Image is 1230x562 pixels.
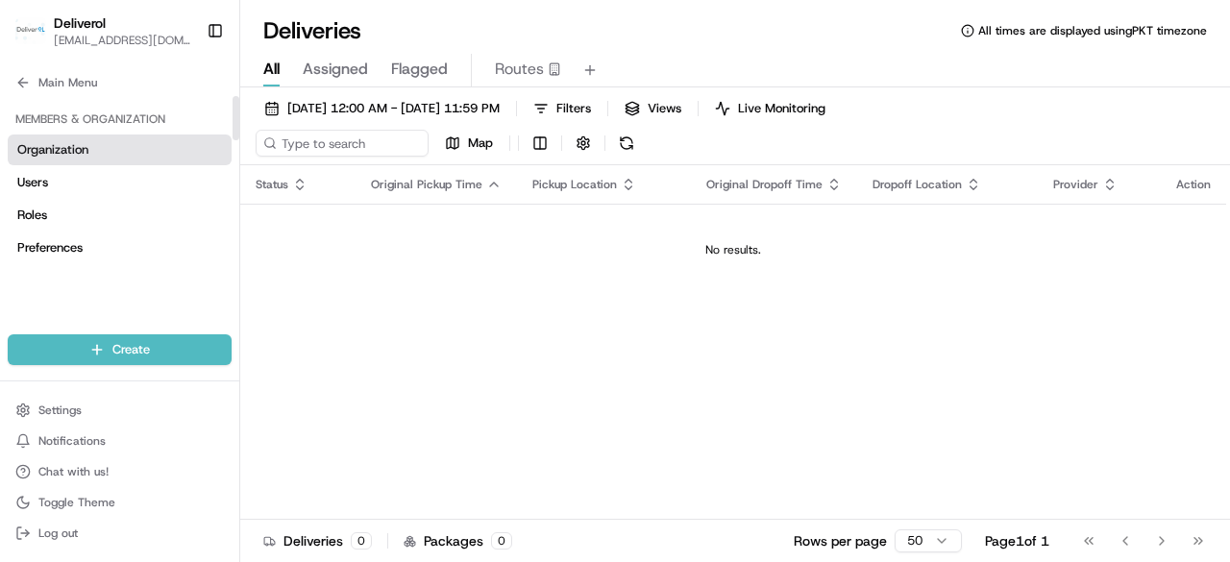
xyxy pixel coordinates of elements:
[38,403,82,418] span: Settings
[1053,177,1098,192] span: Provider
[8,428,232,454] button: Notifications
[19,280,35,295] div: 📗
[287,100,500,117] span: [DATE] 12:00 AM - [DATE] 11:59 PM
[38,433,106,449] span: Notifications
[256,130,429,157] input: Type to search
[8,232,232,263] a: Preferences
[371,177,482,192] span: Original Pickup Time
[491,532,512,550] div: 0
[19,76,350,107] p: Welcome 👋
[12,270,155,305] a: 📗Knowledge Base
[54,13,106,33] button: Deliverol
[303,58,368,81] span: Assigned
[495,58,544,81] span: Routes
[38,278,147,297] span: Knowledge Base
[648,100,681,117] span: Views
[19,18,58,57] img: Nash
[8,134,232,165] a: Organization
[616,95,690,122] button: Views
[38,464,109,479] span: Chat with us!
[263,58,280,81] span: All
[263,15,361,46] h1: Deliveries
[985,531,1049,550] div: Page 1 of 1
[468,134,493,152] span: Map
[794,531,887,550] p: Rows per page
[19,183,54,217] img: 1736555255976-a54dd68f-1ca7-489b-9aae-adbdc363a1c4
[155,270,316,305] a: 💻API Documentation
[38,75,97,90] span: Main Menu
[525,95,600,122] button: Filters
[17,207,47,224] span: Roles
[8,458,232,485] button: Chat with us!
[54,33,191,48] button: [EMAIL_ADDRESS][DOMAIN_NAME]
[17,174,48,191] span: Users
[391,58,448,81] span: Flagged
[706,177,823,192] span: Original Dropoff Time
[8,520,232,547] button: Log out
[15,17,46,44] img: Deliverol
[65,202,243,217] div: We're available if you need us!
[182,278,308,297] span: API Documentation
[50,123,317,143] input: Clear
[248,242,1218,257] div: No results.
[112,341,150,358] span: Create
[38,495,115,510] span: Toggle Theme
[65,183,315,202] div: Start new chat
[556,100,591,117] span: Filters
[8,167,232,198] a: Users
[706,95,834,122] button: Live Monitoring
[38,525,78,541] span: Log out
[162,280,178,295] div: 💻
[8,8,199,54] button: DeliverolDeliverol[EMAIL_ADDRESS][DOMAIN_NAME]
[978,23,1207,38] span: All times are displayed using PKT timezone
[873,177,962,192] span: Dropoff Location
[256,95,508,122] button: [DATE] 12:00 AM - [DATE] 11:59 PM
[8,104,232,134] div: Members & Organization
[613,130,640,157] button: Refresh
[8,489,232,516] button: Toggle Theme
[351,532,372,550] div: 0
[256,177,288,192] span: Status
[8,69,232,96] button: Main Menu
[738,100,825,117] span: Live Monitoring
[263,531,372,550] div: Deliveries
[17,141,88,159] span: Organization
[8,334,232,365] button: Create
[17,239,83,257] span: Preferences
[1176,177,1211,192] div: Action
[404,531,512,550] div: Packages
[135,324,233,339] a: Powered byPylon
[436,130,502,157] button: Map
[8,200,232,231] a: Roles
[327,188,350,211] button: Start new chat
[8,397,232,424] button: Settings
[191,325,233,339] span: Pylon
[532,177,617,192] span: Pickup Location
